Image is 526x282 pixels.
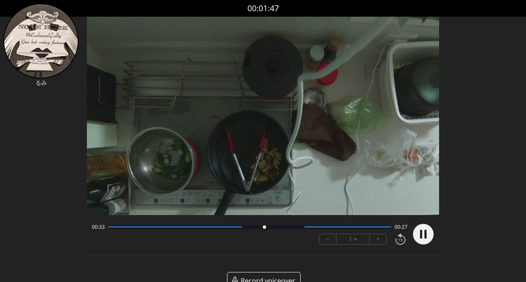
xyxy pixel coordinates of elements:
span: 00:27 [395,224,407,230]
img: 留迎 [3,3,79,79]
a: 00:01:47 [247,2,279,15]
div: 1 × [336,234,370,244]
p: るみ [3,79,79,87]
button: − [319,234,336,244]
span: 00:33 [92,224,105,230]
button: + [370,234,386,244]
